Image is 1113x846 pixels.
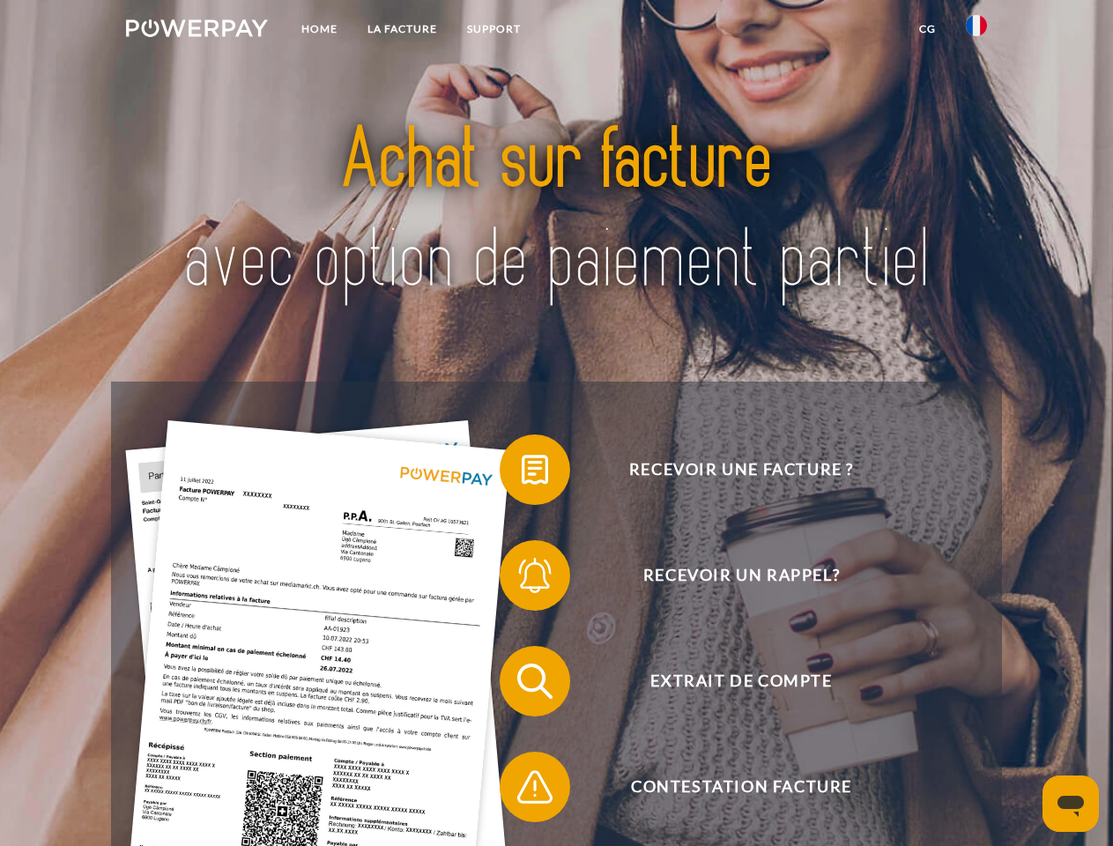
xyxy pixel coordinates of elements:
span: Contestation Facture [525,752,957,822]
a: Support [452,13,536,45]
img: qb_search.svg [513,659,557,703]
iframe: Bouton de lancement de la fenêtre de messagerie [1043,775,1099,832]
a: Home [286,13,352,45]
button: Extrait de compte [500,646,958,716]
img: qb_bill.svg [513,448,557,492]
span: Recevoir une facture ? [525,434,957,505]
a: CG [904,13,951,45]
button: Contestation Facture [500,752,958,822]
button: Recevoir une facture ? [500,434,958,505]
img: logo-powerpay-white.svg [126,19,268,37]
span: Extrait de compte [525,646,957,716]
img: qb_warning.svg [513,765,557,809]
img: title-powerpay_fr.svg [168,85,945,338]
span: Recevoir un rappel? [525,540,957,611]
button: Recevoir un rappel? [500,540,958,611]
img: fr [966,15,987,36]
img: qb_bell.svg [513,553,557,597]
a: LA FACTURE [352,13,452,45]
